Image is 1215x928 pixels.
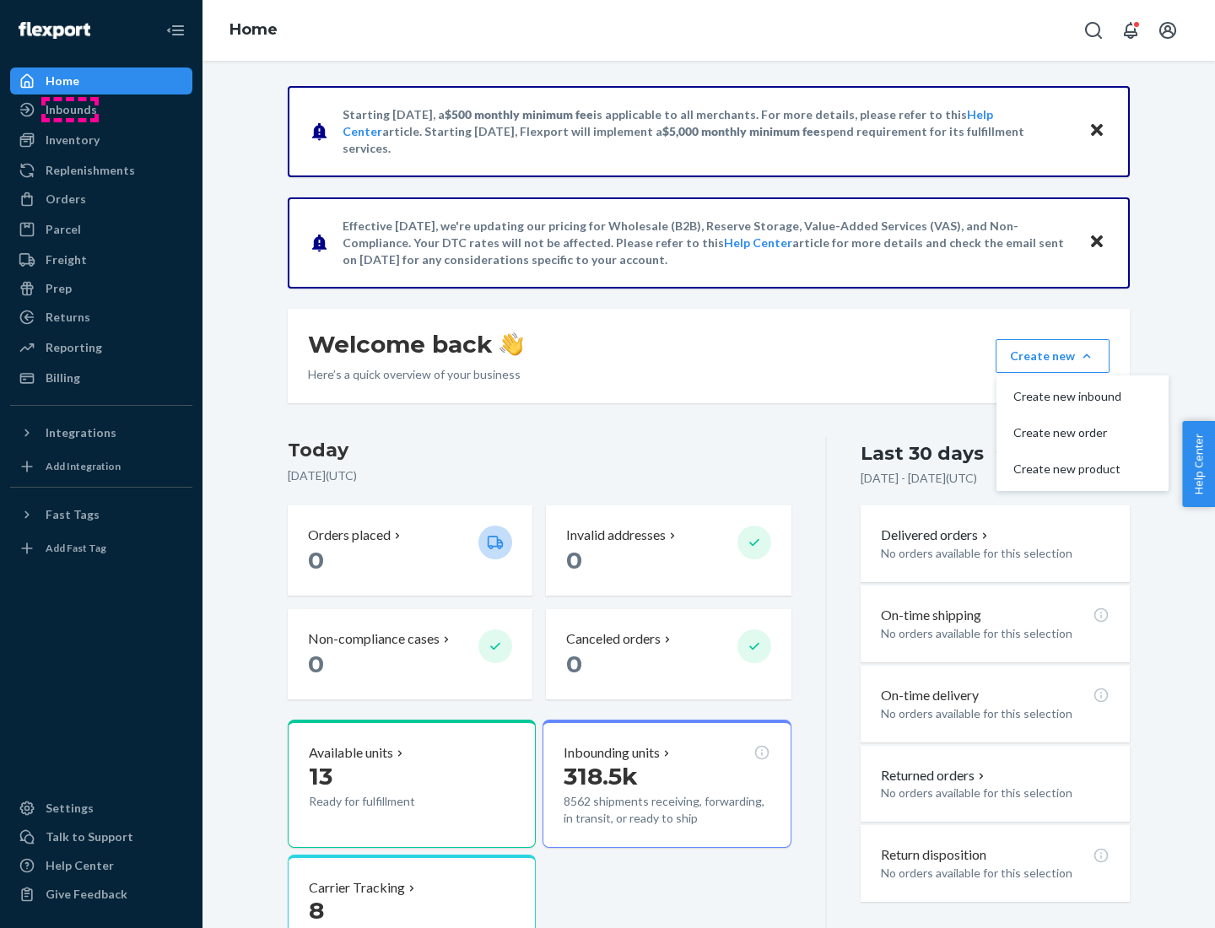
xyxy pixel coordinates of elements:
[10,334,192,361] a: Reporting
[881,545,1110,562] p: No orders available for this selection
[229,20,278,39] a: Home
[19,22,90,39] img: Flexport logo
[10,823,192,850] a: Talk to Support
[662,124,820,138] span: $5,000 monthly minimum fee
[46,459,121,473] div: Add Integration
[46,857,114,874] div: Help Center
[46,828,133,845] div: Talk to Support
[10,96,192,123] a: Inbounds
[46,541,106,555] div: Add Fast Tag
[10,246,192,273] a: Freight
[881,625,1110,642] p: No orders available for this selection
[10,186,192,213] a: Orders
[288,720,536,848] button: Available units13Ready for fulfillment
[46,309,90,326] div: Returns
[10,216,192,243] a: Parcel
[288,505,532,596] button: Orders placed 0
[861,440,984,467] div: Last 30 days
[1086,119,1108,143] button: Close
[46,73,79,89] div: Home
[308,546,324,575] span: 0
[881,705,1110,722] p: No orders available for this selection
[1013,391,1121,402] span: Create new inbound
[1000,415,1165,451] button: Create new order
[881,845,986,865] p: Return disposition
[861,470,977,487] p: [DATE] - [DATE] ( UTC )
[1077,13,1110,47] button: Open Search Box
[309,896,324,925] span: 8
[46,221,81,238] div: Parcel
[46,800,94,817] div: Settings
[10,535,192,562] a: Add Fast Tag
[1000,451,1165,488] button: Create new product
[566,629,661,649] p: Canceled orders
[881,526,991,545] button: Delivered orders
[309,743,393,763] p: Available units
[881,865,1110,882] p: No orders available for this selection
[881,785,1110,801] p: No orders available for this selection
[1182,421,1215,507] button: Help Center
[308,526,391,545] p: Orders placed
[499,332,523,356] img: hand-wave emoji
[881,686,979,705] p: On-time delivery
[1114,13,1147,47] button: Open notifications
[1013,427,1121,439] span: Create new order
[564,743,660,763] p: Inbounding units
[343,106,1072,157] p: Starting [DATE], a is applicable to all merchants. For more details, please refer to this article...
[566,526,666,545] p: Invalid addresses
[46,162,135,179] div: Replenishments
[566,546,582,575] span: 0
[46,280,72,297] div: Prep
[308,329,523,359] h1: Welcome back
[10,364,192,391] a: Billing
[46,191,86,208] div: Orders
[1151,13,1185,47] button: Open account menu
[46,886,127,903] div: Give Feedback
[10,157,192,184] a: Replenishments
[46,132,100,148] div: Inventory
[10,67,192,94] a: Home
[10,275,192,302] a: Prep
[308,629,440,649] p: Non-compliance cases
[445,107,593,121] span: $500 monthly minimum fee
[46,251,87,268] div: Freight
[543,720,791,848] button: Inbounding units318.5k8562 shipments receiving, forwarding, in transit, or ready to ship
[10,852,192,879] a: Help Center
[10,453,192,480] a: Add Integration
[10,501,192,528] button: Fast Tags
[46,506,100,523] div: Fast Tags
[10,304,192,331] a: Returns
[10,127,192,154] a: Inventory
[46,101,97,118] div: Inbounds
[10,881,192,908] button: Give Feedback
[309,793,465,810] p: Ready for fulfillment
[288,467,791,484] p: [DATE] ( UTC )
[1086,230,1108,255] button: Close
[996,339,1110,373] button: Create newCreate new inboundCreate new orderCreate new product
[46,339,102,356] div: Reporting
[309,762,332,790] span: 13
[564,762,638,790] span: 318.5k
[10,419,192,446] button: Integrations
[309,878,405,898] p: Carrier Tracking
[546,505,791,596] button: Invalid addresses 0
[881,606,981,625] p: On-time shipping
[566,650,582,678] span: 0
[46,370,80,386] div: Billing
[1013,463,1121,475] span: Create new product
[881,766,988,785] button: Returned orders
[46,424,116,441] div: Integrations
[288,437,791,464] h3: Today
[216,6,291,55] ol: breadcrumbs
[546,609,791,699] button: Canceled orders 0
[724,235,792,250] a: Help Center
[288,609,532,699] button: Non-compliance cases 0
[308,650,324,678] span: 0
[564,793,769,827] p: 8562 shipments receiving, forwarding, in transit, or ready to ship
[159,13,192,47] button: Close Navigation
[308,366,523,383] p: Here’s a quick overview of your business
[1000,379,1165,415] button: Create new inbound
